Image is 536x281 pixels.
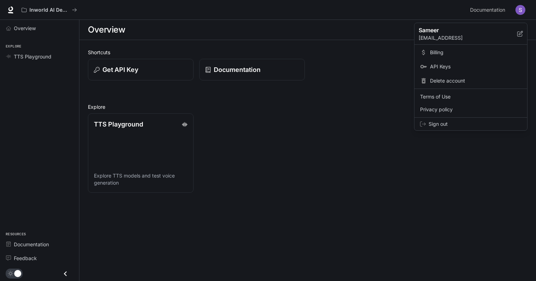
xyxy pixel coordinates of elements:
div: Sign out [414,118,527,130]
a: Billing [416,46,526,59]
div: Delete account [416,74,526,87]
p: [EMAIL_ADDRESS] [419,34,517,41]
a: API Keys [416,60,526,73]
div: Sameer[EMAIL_ADDRESS] [414,23,527,45]
a: Terms of Use [416,90,526,103]
p: Sameer [419,26,506,34]
span: Delete account [430,77,521,84]
span: Privacy policy [420,106,521,113]
span: Terms of Use [420,93,521,100]
span: API Keys [430,63,521,70]
span: Billing [430,49,521,56]
span: Sign out [429,120,521,128]
a: Privacy policy [416,103,526,116]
